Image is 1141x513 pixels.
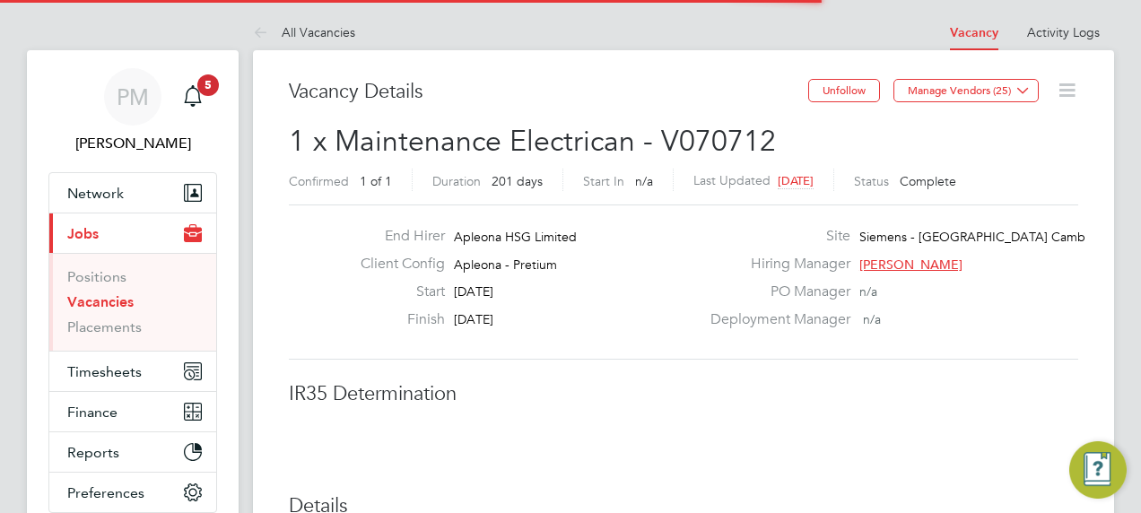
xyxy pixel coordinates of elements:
label: PO Manager [700,283,850,301]
label: Last Updated [693,172,771,188]
label: End Hirer [346,227,445,246]
button: Jobs [49,213,216,253]
label: Site [700,227,850,246]
a: Vacancy [950,25,998,40]
a: Vacancies [67,293,134,310]
span: n/a [863,311,881,327]
span: Jobs [67,225,99,242]
label: Status [854,173,889,189]
span: Paul McGarrity [48,133,217,154]
button: Engage Resource Center [1069,441,1127,499]
button: Finance [49,392,216,431]
span: 5 [197,74,219,96]
span: Preferences [67,484,144,501]
label: Start In [583,173,624,189]
a: Positions [67,268,126,285]
span: Apleona HSG Limited [454,229,577,245]
button: Manage Vendors (25) [893,79,1039,102]
a: 5 [175,68,211,126]
span: Reports [67,444,119,461]
span: PM [117,85,149,109]
button: Timesheets [49,352,216,391]
span: n/a [635,173,653,189]
span: [PERSON_NAME] [859,256,962,273]
label: Duration [432,173,481,189]
button: Network [49,173,216,213]
span: Finance [67,404,118,421]
h3: IR35 Determination [289,381,1078,407]
span: 1 x Maintenance Electrican - V070712 [289,124,776,159]
span: Apleona - Pretium [454,256,557,273]
span: [DATE] [454,283,493,300]
label: Start [346,283,445,301]
span: 1 of 1 [360,173,392,189]
span: n/a [859,283,877,300]
span: 201 days [492,173,543,189]
button: Unfollow [808,79,880,102]
h3: Vacancy Details [289,79,808,105]
button: Reports [49,432,216,472]
a: Activity Logs [1027,24,1100,40]
span: Complete [900,173,956,189]
a: PM[PERSON_NAME] [48,68,217,154]
label: Client Config [346,255,445,274]
span: [DATE] [454,311,493,327]
label: Deployment Manager [700,310,850,329]
button: Preferences [49,473,216,512]
a: All Vacancies [253,24,355,40]
label: Finish [346,310,445,329]
a: Placements [67,318,142,335]
div: Jobs [49,253,216,351]
label: Hiring Manager [700,255,850,274]
span: [DATE] [778,173,814,188]
span: Siemens - [GEOGRAPHIC_DATA] Cambuslang [859,229,1122,245]
span: Network [67,185,124,202]
label: Confirmed [289,173,349,189]
span: Timesheets [67,363,142,380]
